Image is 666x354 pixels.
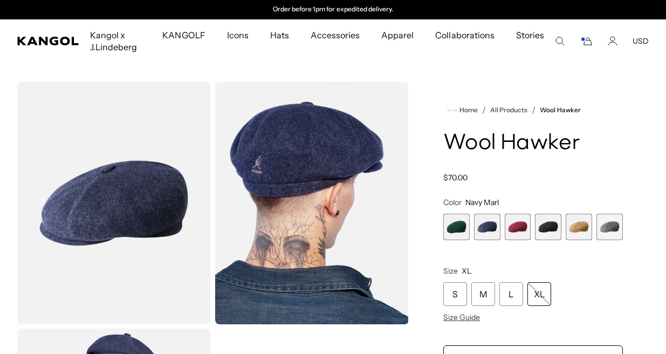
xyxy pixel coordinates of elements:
[90,19,141,63] span: Kangol x J.Lindeberg
[443,214,470,240] label: Deep Emerald
[370,19,424,51] a: Apparel
[566,214,592,240] label: Camel
[216,19,259,51] a: Icons
[162,19,205,51] span: KANGOLF
[462,266,471,276] span: XL
[311,19,360,51] span: Accessories
[222,5,444,14] slideshow-component: Announcement bar
[608,36,617,46] a: Account
[474,214,500,240] label: Navy Marl
[505,19,555,63] a: Stories
[443,282,467,306] div: S
[152,19,216,51] a: KANGOLF
[79,19,152,63] a: Kangol x J.Lindeberg
[300,19,370,51] a: Accessories
[535,214,561,240] label: Black
[222,5,444,14] div: 2 of 2
[505,214,531,240] div: 3 of 6
[259,19,300,51] a: Hats
[443,173,468,182] span: $70.00
[443,266,458,276] span: Size
[633,36,649,46] button: USD
[516,19,544,63] span: Stories
[222,5,444,14] div: Announcement
[443,198,462,207] span: Color
[424,19,505,51] a: Collaborations
[490,106,527,114] a: All Products
[596,214,623,240] label: Flannel
[381,19,414,51] span: Apparel
[478,104,486,117] li: /
[17,37,79,45] a: Kangol
[555,36,565,46] summary: Search here
[457,106,478,114] span: Home
[435,19,494,51] span: Collaborations
[443,214,470,240] div: 1 of 6
[273,5,393,14] p: Order before 1pm for expedited delivery.
[443,104,623,117] nav: breadcrumbs
[443,132,623,155] h1: Wool Hawker
[474,214,500,240] div: 2 of 6
[527,282,551,306] div: XL
[270,19,289,51] span: Hats
[215,82,409,324] img: navy-marl
[443,312,480,322] span: Size Guide
[448,105,478,115] a: Home
[471,282,495,306] div: M
[505,214,531,240] label: Cranberry
[540,106,580,114] a: Wool Hawker
[17,82,211,324] img: color-navy-marl
[580,36,593,46] button: Cart
[499,282,523,306] div: L
[596,214,623,240] div: 6 of 6
[566,214,592,240] div: 5 of 6
[227,19,249,51] span: Icons
[465,198,499,207] span: Navy Marl
[535,214,561,240] div: 4 of 6
[527,104,535,117] li: /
